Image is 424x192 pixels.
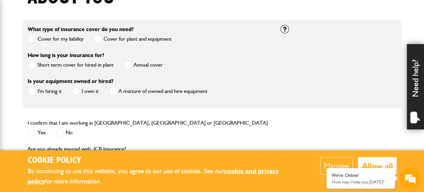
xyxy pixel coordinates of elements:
[9,124,125,148] textarea: Type your message and hit 'Enter'
[36,38,115,47] div: Chat with us now
[332,173,390,178] div: We're Online!
[109,87,207,96] label: A mixture of owned and hire equipment
[28,79,113,84] label: Is your equipment owned or hired?
[56,128,73,137] label: No
[28,146,126,152] label: Are you already insured with JCB Insurance?
[28,61,113,69] label: Short term cover for hired in plant
[407,44,424,129] div: Need help?
[94,35,172,43] label: Cover for plant and equipment
[320,157,353,175] button: Manage
[332,179,390,184] p: How may I help you today?
[112,3,128,20] div: Minimize live chat window
[28,53,104,58] label: How long is your insurance for?
[93,147,124,156] em: Start Chat
[9,83,125,98] input: Enter your email address
[358,157,397,175] button: Allow all
[9,104,125,119] input: Enter your phone number
[12,38,29,47] img: d_20077148190_company_1631870298795_20077148190
[28,166,299,187] p: By continuing to use this website, you agree to our use of cookies. See our for more information.
[28,155,299,166] h2: Cookie Policy
[72,87,98,96] label: I own it
[124,61,163,69] label: Annual cover
[28,128,45,137] label: Yes
[28,120,268,126] label: I confirm that I am working in [GEOGRAPHIC_DATA], [GEOGRAPHIC_DATA] or [GEOGRAPHIC_DATA]
[28,167,279,186] a: cookie and privacy policy
[28,87,61,96] label: I'm hiring it
[28,35,83,43] label: Cover for my liability
[9,63,125,78] input: Enter your last name
[28,27,134,32] label: What type of insurance cover do you need?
